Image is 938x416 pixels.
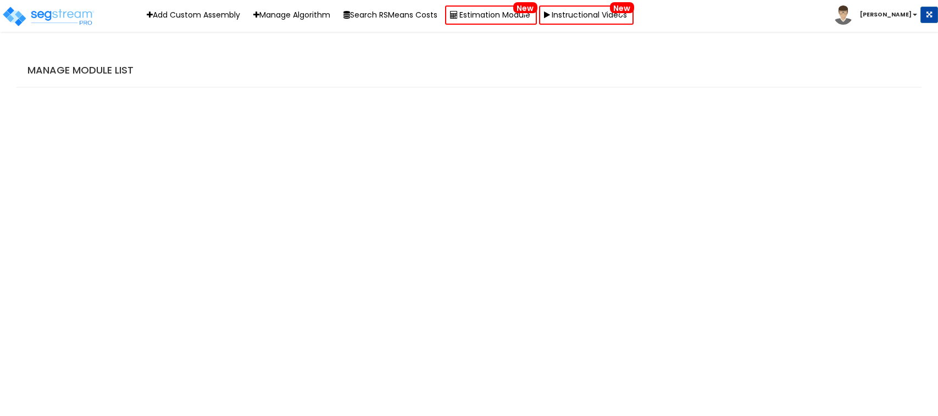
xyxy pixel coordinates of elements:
[610,2,634,13] span: New
[539,5,634,25] a: Instructional VideosNew
[445,5,537,25] a: Estimation ModuleNew
[338,7,443,24] button: Search RSMeans Costs
[834,5,853,25] img: avatar.png
[2,5,95,27] img: logo_pro_r.png
[860,10,912,19] b: [PERSON_NAME]
[248,7,336,24] a: Manage Algorithm
[513,2,537,13] span: New
[27,65,916,76] h4: Manage Module List
[141,7,246,24] a: Add Custom Assembly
